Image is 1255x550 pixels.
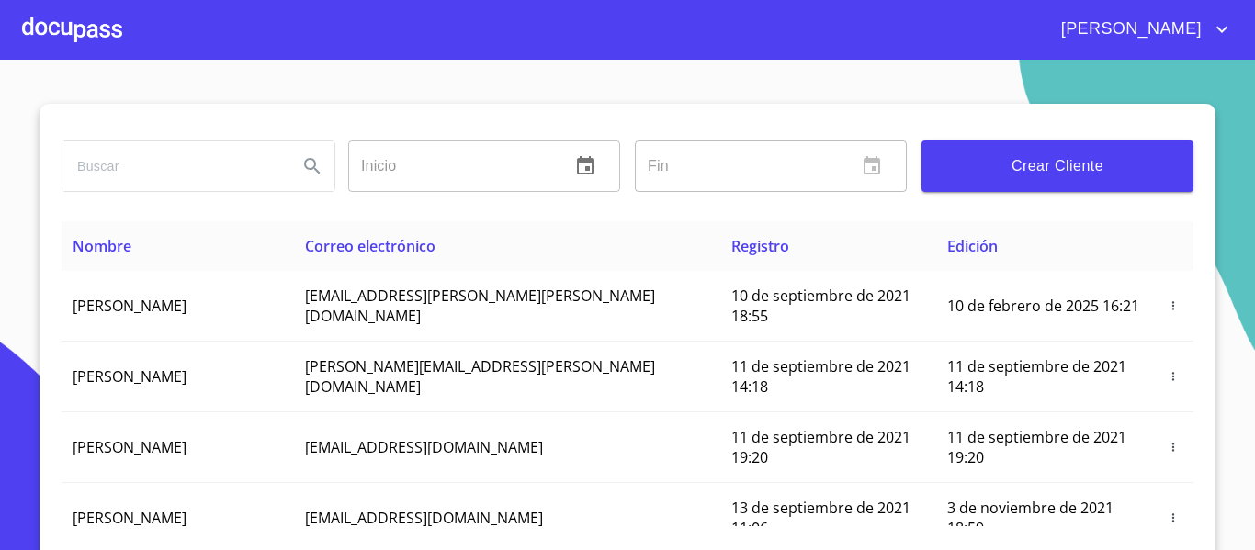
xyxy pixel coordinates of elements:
[731,498,910,538] span: 13 de septiembre de 2021 11:06
[305,286,655,326] span: [EMAIL_ADDRESS][PERSON_NAME][PERSON_NAME][DOMAIN_NAME]
[305,437,543,457] span: [EMAIL_ADDRESS][DOMAIN_NAME]
[73,508,187,528] span: [PERSON_NAME]
[947,296,1139,316] span: 10 de febrero de 2025 16:21
[731,286,910,326] span: 10 de septiembre de 2021 18:55
[947,498,1114,538] span: 3 de noviembre de 2021 18:59
[305,508,543,528] span: [EMAIL_ADDRESS][DOMAIN_NAME]
[62,141,283,191] input: search
[947,427,1126,467] span: 11 de septiembre de 2021 19:20
[73,236,131,256] span: Nombre
[1047,15,1211,44] span: [PERSON_NAME]
[290,144,334,188] button: Search
[731,427,910,467] span: 11 de septiembre de 2021 19:20
[73,296,187,316] span: [PERSON_NAME]
[947,356,1126,397] span: 11 de septiembre de 2021 14:18
[73,366,187,387] span: [PERSON_NAME]
[936,153,1179,179] span: Crear Cliente
[73,437,187,457] span: [PERSON_NAME]
[305,236,435,256] span: Correo electrónico
[731,356,910,397] span: 11 de septiembre de 2021 14:18
[305,356,655,397] span: [PERSON_NAME][EMAIL_ADDRESS][PERSON_NAME][DOMAIN_NAME]
[1047,15,1233,44] button: account of current user
[947,236,998,256] span: Edición
[731,236,789,256] span: Registro
[921,140,1193,192] button: Crear Cliente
